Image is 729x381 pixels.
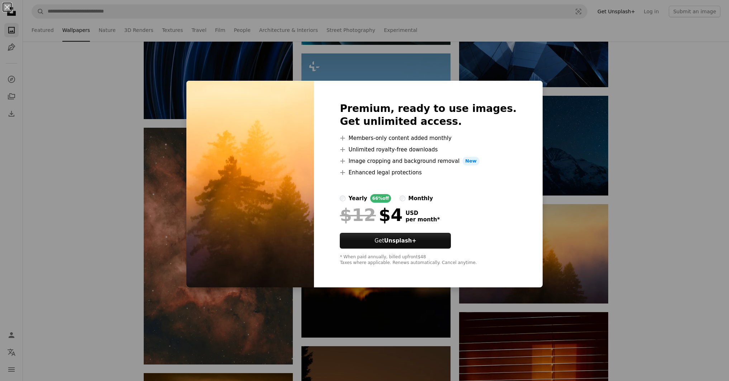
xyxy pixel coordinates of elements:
[340,102,516,128] h2: Premium, ready to use images. Get unlimited access.
[462,157,480,165] span: New
[186,81,314,287] img: premium_photo-1744607693346-5d31a2a15733
[340,206,402,224] div: $4
[405,216,440,223] span: per month *
[370,194,391,203] div: 66% off
[340,134,516,142] li: Members-only content added monthly
[408,194,433,203] div: monthly
[384,237,416,244] strong: Unsplash+
[348,194,367,203] div: yearly
[340,254,516,266] div: * When paid annually, billed upfront $48 Taxes where applicable. Renews automatically. Cancel any...
[340,196,346,201] input: yearly66%off
[340,206,376,224] span: $12
[340,157,516,165] li: Image cropping and background removal
[340,168,516,177] li: Enhanced legal protections
[340,233,451,249] button: GetUnsplash+
[340,145,516,154] li: Unlimited royalty-free downloads
[405,210,440,216] span: USD
[400,196,405,201] input: monthly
